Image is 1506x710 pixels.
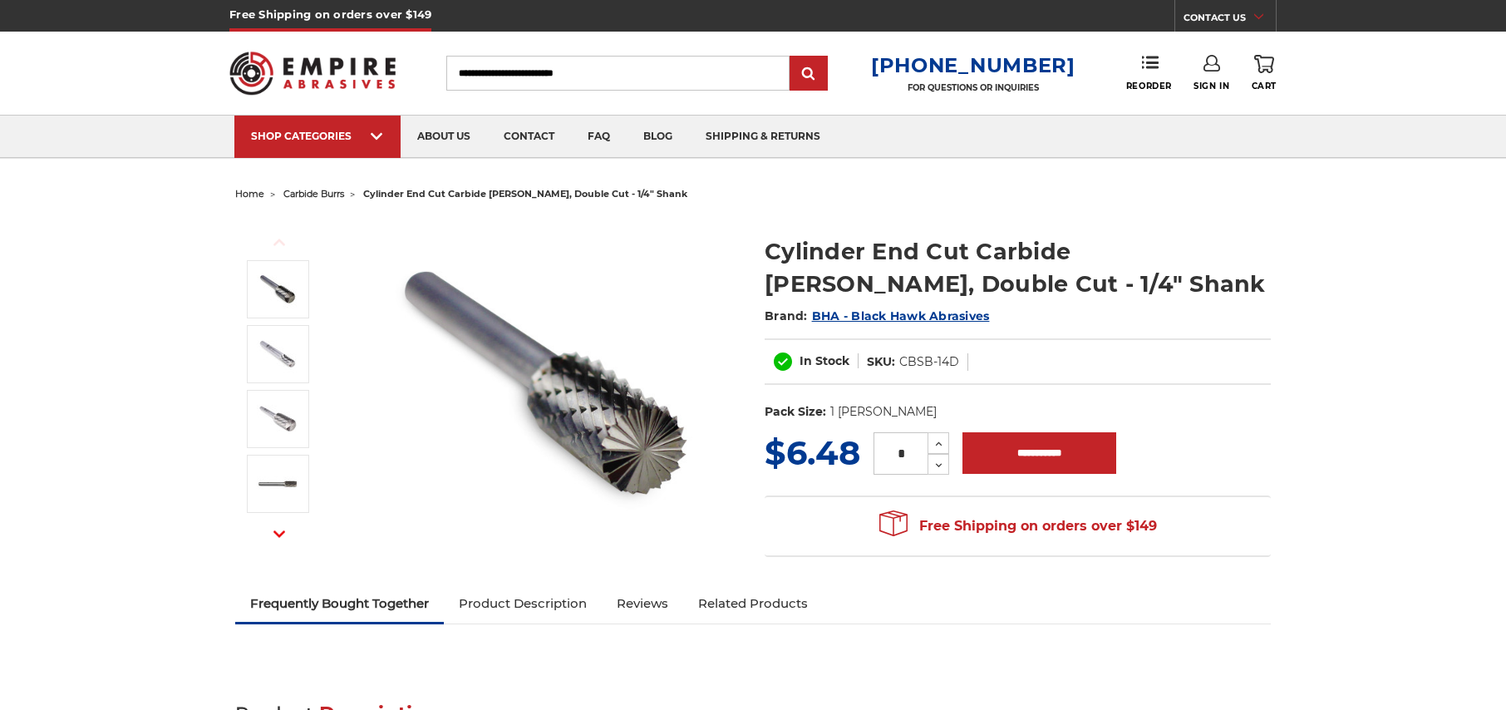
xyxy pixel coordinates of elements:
[871,82,1075,93] p: FOR QUESTIONS OR INQUIRIES
[765,432,860,473] span: $6.48
[251,130,384,142] div: SHOP CATEGORIES
[571,116,627,158] a: faq
[765,235,1271,300] h1: Cylinder End Cut Carbide [PERSON_NAME], Double Cut - 1/4" Shank
[257,398,298,440] img: SB-5D cylinder end cut shape carbide burr with 1/4 inch shank
[812,308,990,323] a: BHA - Black Hawk Abrasives
[401,116,487,158] a: about us
[1184,8,1276,32] a: CONTACT US
[1252,81,1277,91] span: Cart
[259,224,299,260] button: Previous
[229,41,396,106] img: Empire Abrasives
[602,585,683,622] a: Reviews
[689,116,837,158] a: shipping & returns
[283,188,344,200] a: carbide burrs
[257,333,298,375] img: SB-1D cylinder end cut shape carbide burr with 1/4 inch shank
[765,403,826,421] dt: Pack Size:
[683,585,823,622] a: Related Products
[899,353,959,371] dd: CBSB-14D
[235,585,444,622] a: Frequently Bought Together
[627,116,689,158] a: blog
[487,116,571,158] a: contact
[1193,81,1229,91] span: Sign In
[867,353,895,371] dt: SKU:
[259,516,299,552] button: Next
[378,218,711,550] img: End Cut Cylinder shape carbide bur 1/4" shank
[1126,55,1172,91] a: Reorder
[792,57,825,91] input: Submit
[1252,55,1277,91] a: Cart
[363,188,687,200] span: cylinder end cut carbide [PERSON_NAME], double cut - 1/4" shank
[1126,81,1172,91] span: Reorder
[444,585,602,622] a: Product Description
[871,53,1075,77] a: [PHONE_NUMBER]
[800,353,849,368] span: In Stock
[765,308,808,323] span: Brand:
[257,269,298,310] img: End Cut Cylinder shape carbide bur 1/4" shank
[235,188,264,200] a: home
[830,403,937,421] dd: 1 [PERSON_NAME]
[879,510,1157,543] span: Free Shipping on orders over $149
[257,463,298,505] img: SB-3 cylinder end cut shape carbide burr 1/4" shank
